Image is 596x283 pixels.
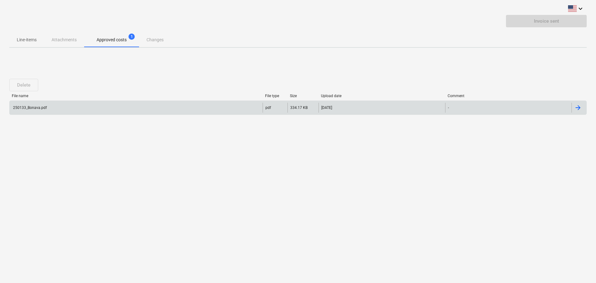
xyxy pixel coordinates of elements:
[321,94,443,98] div: Upload date
[265,106,271,110] div: pdf
[12,106,47,110] div: 250133_Bonava.pdf
[12,94,260,98] div: File name
[321,106,332,110] div: [DATE]
[577,5,584,12] i: keyboard_arrow_down
[290,94,316,98] div: Size
[448,94,569,98] div: Comment
[448,106,449,110] div: -
[265,94,285,98] div: File type
[290,106,308,110] div: 334.17 KB
[17,37,37,43] p: Line-items
[97,37,127,43] p: Approved costs
[129,34,135,40] span: 1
